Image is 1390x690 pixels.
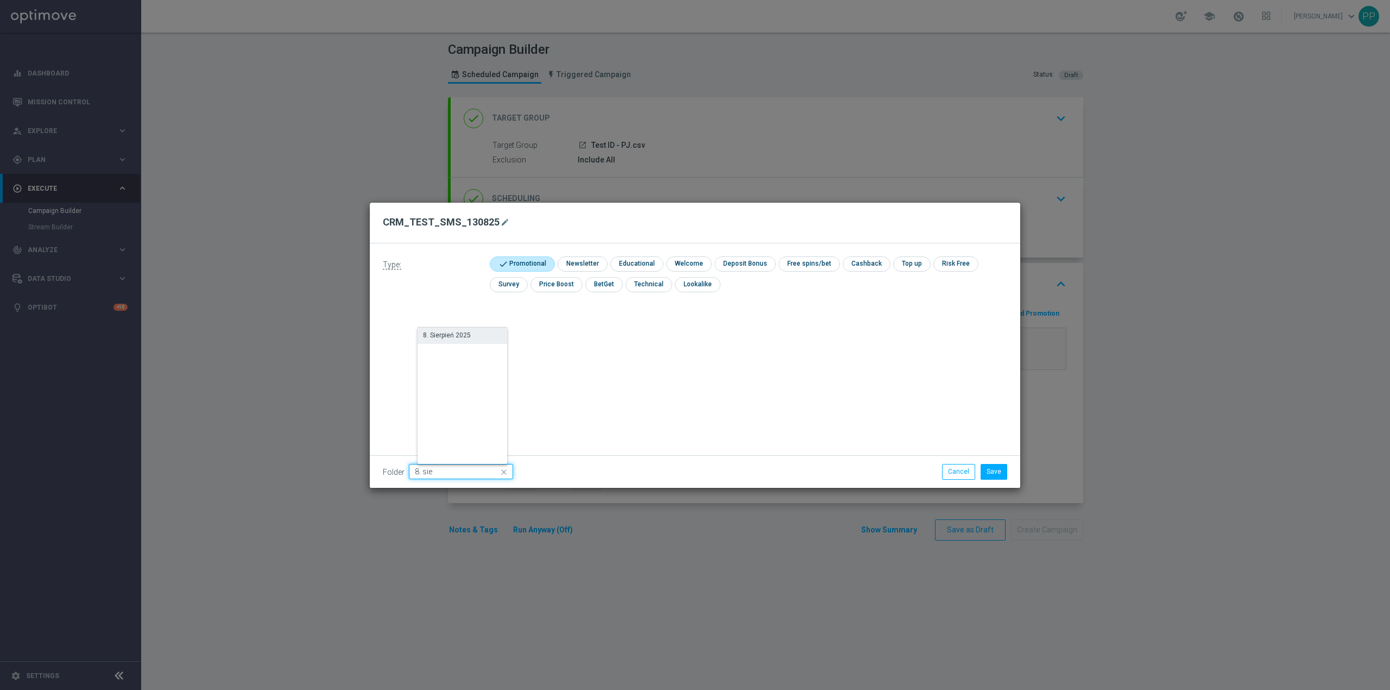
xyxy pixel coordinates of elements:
[409,464,513,479] input: Quick find
[383,260,401,269] span: Type:
[423,330,471,340] div: 8. Sierpień 2025
[500,216,513,229] button: mode_edit
[501,218,509,227] i: mode_edit
[942,464,975,479] button: Cancel
[981,464,1007,479] button: Save
[383,468,405,477] label: Folder
[499,465,510,480] i: close
[418,328,517,344] div: Press SPACE to select this row.
[383,216,500,229] h2: CRM_TEST_SMS_130825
